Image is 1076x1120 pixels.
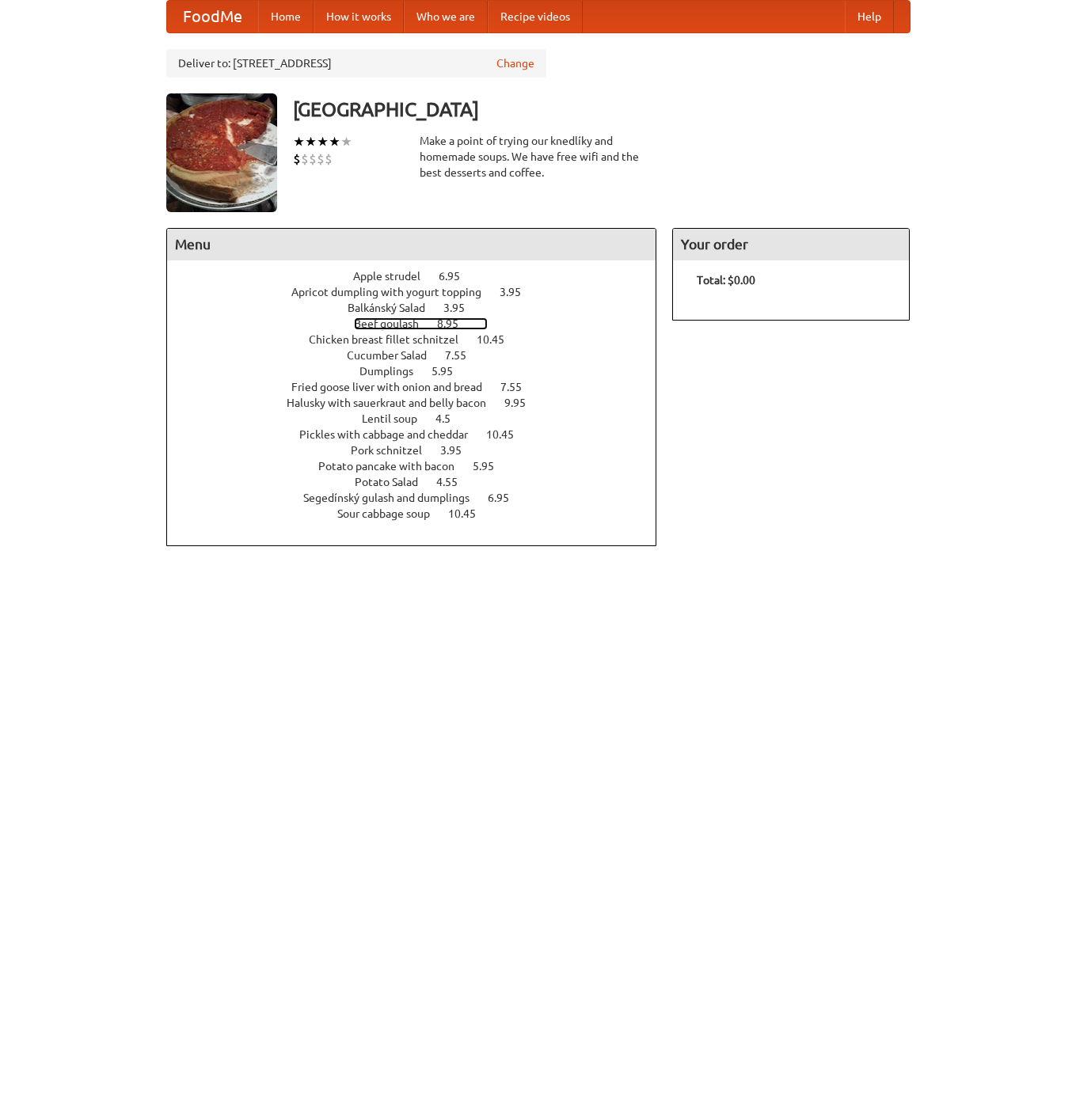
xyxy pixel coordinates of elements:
span: 4.55 [436,476,473,488]
li: $ [301,150,309,168]
span: Dumplings [359,365,429,378]
span: 6.95 [439,270,476,283]
li: $ [293,150,301,168]
h3: [GEOGRAPHIC_DATA] [293,93,911,125]
a: Dumplings 5.95 [359,365,482,378]
span: 9.95 [504,397,542,409]
span: 10.45 [448,507,492,520]
a: Lentil soup 4.5 [362,412,480,425]
span: 10.45 [486,428,530,441]
a: Apple strudel 6.95 [353,270,489,283]
li: ★ [317,133,329,150]
img: angular.jpg [166,93,277,212]
span: 4.5 [435,412,466,425]
a: Home [258,1,314,32]
a: Pork schnitzel 3.95 [351,444,491,457]
a: Potato pancake with bacon 5.95 [318,460,523,473]
span: 3.95 [440,444,477,457]
span: Sour cabbage soup [337,507,446,520]
a: Potato Salad 4.55 [355,476,487,488]
span: Beef goulash [354,317,435,330]
b: Total: $0.00 [697,274,755,287]
span: 8.95 [437,317,474,330]
a: Beef goulash 8.95 [354,317,488,330]
li: ★ [329,133,340,150]
span: Potato Salad [355,476,434,488]
span: Apricot dumpling with yogurt topping [291,286,497,298]
a: Recipe videos [488,1,583,32]
li: ★ [293,133,305,150]
a: FoodMe [167,1,258,32]
span: Fried goose liver with onion and bread [291,381,498,393]
span: Balkánský Salad [348,302,441,314]
div: Deliver to: [STREET_ADDRESS] [166,49,546,78]
a: How it works [314,1,404,32]
h4: Your order [673,229,909,260]
span: 10.45 [477,333,520,346]
span: 6.95 [488,492,525,504]
div: Make a point of trying our knedlíky and homemade soups. We have free wifi and the best desserts a... [420,133,657,180]
a: Apricot dumpling with yogurt topping 3.95 [291,286,550,298]
span: 3.95 [500,286,537,298]
a: Cucumber Salad 7.55 [347,349,496,362]
span: Potato pancake with bacon [318,460,470,473]
span: 7.55 [500,381,538,393]
span: Segedínský gulash and dumplings [303,492,485,504]
span: 5.95 [432,365,469,378]
span: 7.55 [445,349,482,362]
a: Segedínský gulash and dumplings 6.95 [303,492,538,504]
a: Help [845,1,894,32]
li: $ [317,150,325,168]
h4: Menu [167,229,656,260]
span: Chicken breast fillet schnitzel [309,333,474,346]
span: Pork schnitzel [351,444,438,457]
a: Change [496,55,534,71]
a: Pickles with cabbage and cheddar 10.45 [299,428,543,441]
span: Cucumber Salad [347,349,443,362]
a: Halusky with sauerkraut and belly bacon 9.95 [287,397,555,409]
span: Pickles with cabbage and cheddar [299,428,484,441]
span: Apple strudel [353,270,436,283]
span: 5.95 [473,460,510,473]
a: Fried goose liver with onion and bread 7.55 [291,381,551,393]
li: ★ [340,133,352,150]
li: ★ [305,133,317,150]
li: $ [325,150,333,168]
a: Who we are [404,1,488,32]
span: Lentil soup [362,412,433,425]
span: Halusky with sauerkraut and belly bacon [287,397,502,409]
li: $ [309,150,317,168]
span: 3.95 [443,302,481,314]
a: Chicken breast fillet schnitzel 10.45 [309,333,534,346]
a: Sour cabbage soup 10.45 [337,507,505,520]
a: Balkánský Salad 3.95 [348,302,494,314]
